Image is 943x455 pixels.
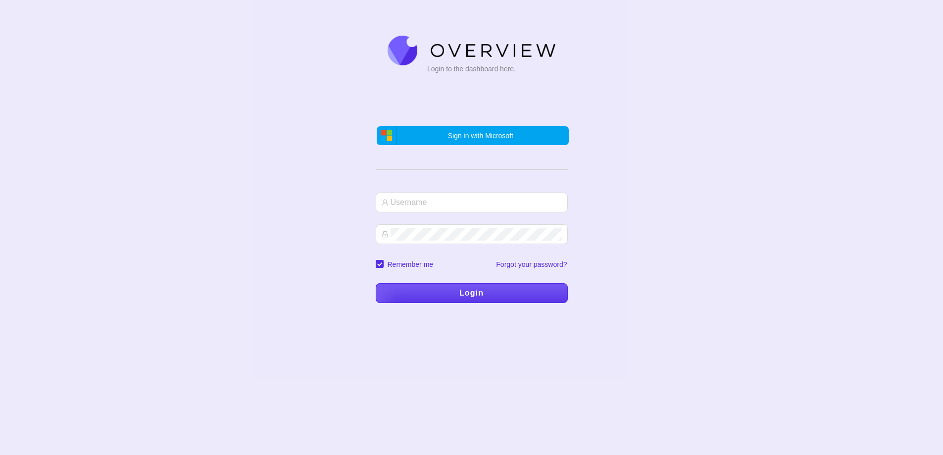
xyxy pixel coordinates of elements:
[376,283,568,303] button: Login
[376,63,568,74] div: Login to the dashboard here.
[384,259,438,270] span: Remember me
[382,231,389,238] span: lock
[488,256,567,272] button: Forgot your password?
[448,132,513,140] span: Sign in with Microsoft
[377,126,569,145] button: Sign in with Microsoft
[391,196,562,208] input: Username
[382,199,389,206] span: user
[388,36,555,65] img: Overview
